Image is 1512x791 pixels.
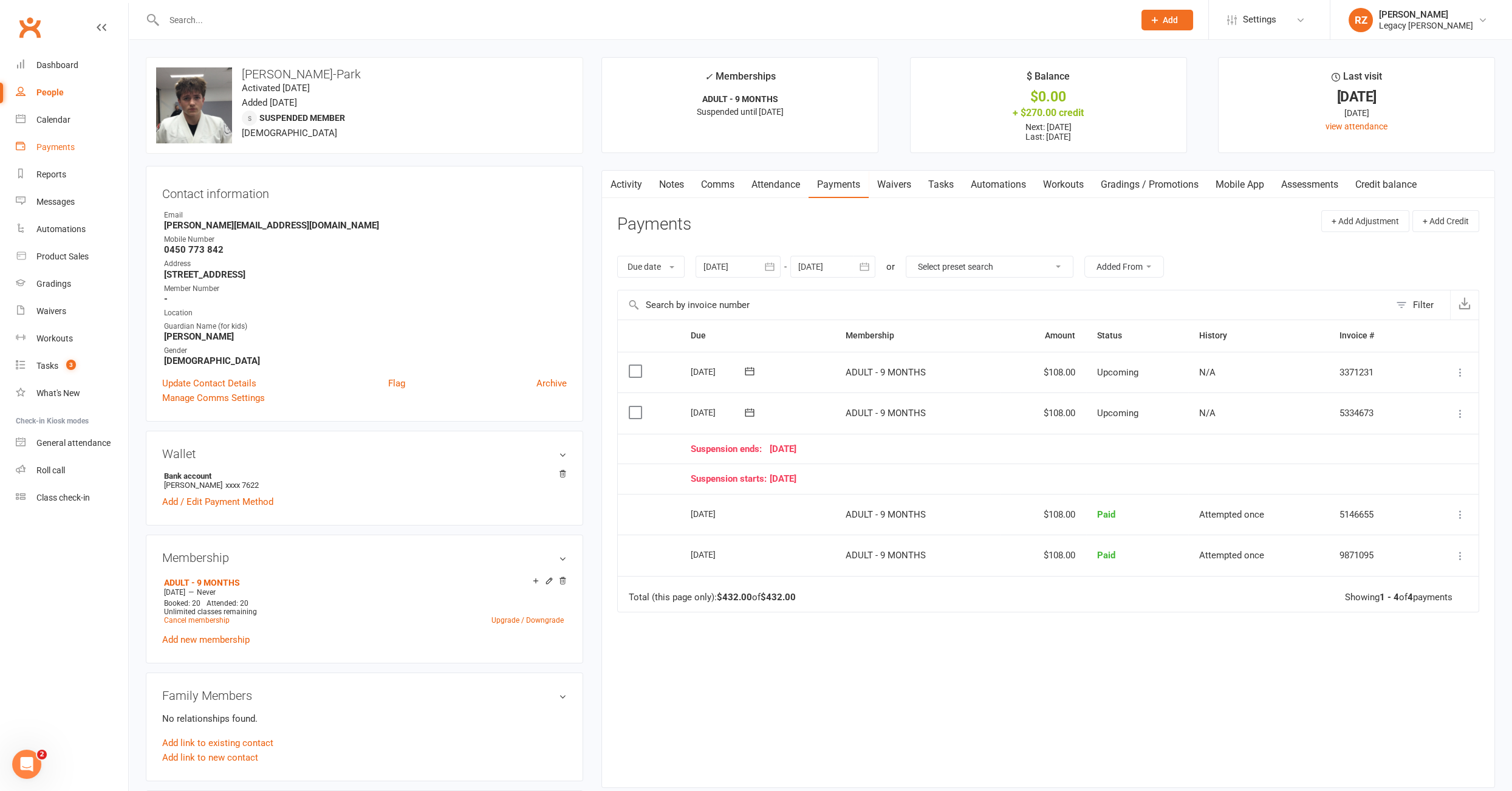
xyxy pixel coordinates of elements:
[1345,592,1452,603] div: Showing of payments
[164,599,200,608] span: Booked: 20
[869,171,920,199] a: Waivers
[1329,535,1420,576] td: 9871095
[1207,171,1273,199] a: Mobile App
[1092,171,1207,199] a: Gradings / Promotions
[1390,290,1450,320] button: Filter
[164,471,561,481] strong: Bank account
[1035,171,1092,199] a: Workouts
[36,197,75,207] div: Messages
[691,444,1409,454] div: [DATE]
[16,298,128,325] a: Waivers
[1141,10,1193,30] button: Add
[922,91,1175,103] div: $0.00
[1329,392,1420,434] td: 5334673
[697,107,784,117] span: Suspended until [DATE]
[36,169,66,179] div: Reports
[886,259,895,274] div: or
[16,243,128,270] a: Product Sales
[1000,352,1086,393] td: $108.00
[1084,256,1164,278] button: Added From
[162,551,567,564] h3: Membership
[197,588,216,597] span: Never
[536,376,567,391] a: Archive
[156,67,573,81] h3: [PERSON_NAME]-Park
[1273,171,1347,199] a: Assessments
[259,113,345,123] span: Suspended member
[36,493,90,502] div: Class check-in
[164,220,567,231] strong: [PERSON_NAME][EMAIL_ADDRESS][DOMAIN_NAME]
[242,83,310,94] time: Activated [DATE]
[164,293,567,304] strong: -
[680,320,835,351] th: Due
[846,408,926,419] span: ADULT - 9 MONTHS
[16,216,128,243] a: Automations
[691,444,770,454] span: Suspension ends:
[36,334,73,343] div: Workouts
[36,115,70,125] div: Calendar
[1332,69,1382,91] div: Last visit
[164,244,567,255] strong: 0450 773 842
[162,182,567,200] h3: Contact information
[36,60,78,70] div: Dashboard
[164,321,567,332] div: Guardian Name (for kids)
[705,69,776,91] div: Memberships
[16,325,128,352] a: Workouts
[164,283,567,295] div: Member Number
[922,106,1175,119] div: + $270.00 credit
[1243,6,1276,33] span: Settings
[702,94,778,104] strong: ADULT - 9 MONTHS
[162,391,265,405] a: Manage Comms Settings
[1199,408,1216,419] span: N/A
[491,616,564,625] a: Upgrade / Downgrade
[761,592,796,603] strong: $432.00
[1097,367,1138,378] span: Upcoming
[36,388,80,398] div: What's New
[1329,494,1420,535] td: 5146655
[1199,550,1264,561] span: Attempted once
[164,234,567,245] div: Mobile Number
[36,361,58,371] div: Tasks
[164,608,257,616] span: Unlimited classes remaining
[691,504,747,523] div: [DATE]
[16,352,128,380] a: Tasks 3
[1027,69,1070,91] div: $ Balance
[1379,20,1473,31] div: Legacy [PERSON_NAME]
[1097,550,1115,561] span: Paid
[691,474,1409,484] div: [DATE]
[1000,320,1086,351] th: Amount
[629,592,796,603] div: Total (this page only): of
[602,171,651,199] a: Activity
[36,252,89,261] div: Product Sales
[36,224,86,234] div: Automations
[16,106,128,134] a: Calendar
[36,87,64,97] div: People
[207,599,248,608] span: Attended: 20
[388,376,405,391] a: Flag
[1000,535,1086,576] td: $108.00
[1230,106,1483,120] div: [DATE]
[16,79,128,106] a: People
[846,550,926,561] span: ADULT - 9 MONTHS
[36,465,65,475] div: Roll call
[162,750,258,765] a: Add link to new contact
[691,474,770,484] span: Suspension starts:
[1000,494,1086,535] td: $108.00
[162,376,256,391] a: Update Contact Details
[693,171,743,199] a: Comms
[1000,392,1086,434] td: $108.00
[164,345,567,357] div: Gender
[162,634,250,645] a: Add new membership
[16,270,128,298] a: Gradings
[162,689,567,702] h3: Family Members
[16,161,128,188] a: Reports
[1379,9,1473,20] div: [PERSON_NAME]
[164,269,567,280] strong: [STREET_ADDRESS]
[164,307,567,319] div: Location
[1412,210,1479,232] button: + Add Credit
[691,362,747,381] div: [DATE]
[16,52,128,79] a: Dashboard
[164,331,567,342] strong: [PERSON_NAME]
[617,215,691,234] h3: Payments
[962,171,1035,199] a: Automations
[1413,298,1434,312] div: Filter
